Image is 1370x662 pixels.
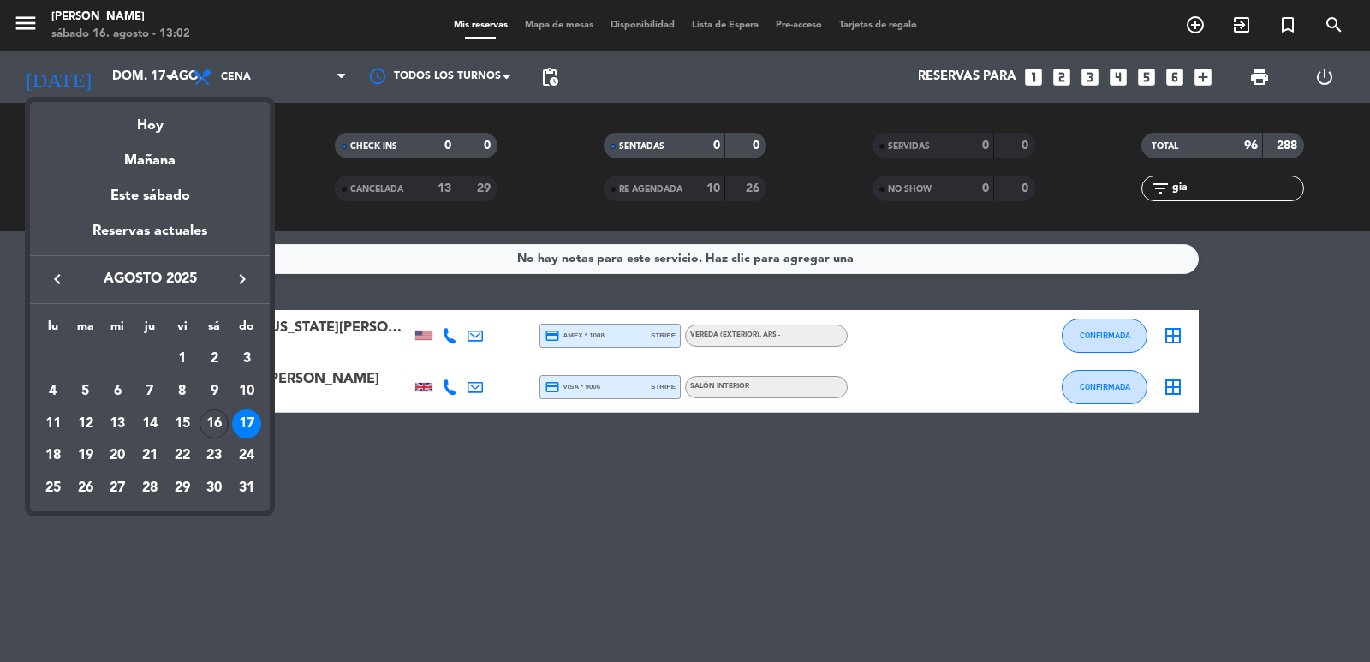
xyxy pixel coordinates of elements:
[39,409,68,438] div: 11
[69,472,102,504] td: 26 de agosto de 2025
[168,441,197,470] div: 22
[168,344,197,373] div: 1
[199,375,231,408] td: 9 de agosto de 2025
[232,269,253,289] i: keyboard_arrow_right
[39,474,68,503] div: 25
[30,220,270,255] div: Reservas actuales
[103,377,132,406] div: 6
[73,268,227,290] span: agosto 2025
[134,375,166,408] td: 7 de agosto de 2025
[135,377,164,406] div: 7
[69,439,102,472] td: 19 de agosto de 2025
[168,474,197,503] div: 29
[101,472,134,504] td: 27 de agosto de 2025
[168,409,197,438] div: 15
[199,343,231,375] td: 2 de agosto de 2025
[232,409,261,438] div: 17
[101,439,134,472] td: 20 de agosto de 2025
[230,439,263,472] td: 24 de agosto de 2025
[37,343,166,375] td: AGO.
[166,408,199,440] td: 15 de agosto de 2025
[37,439,69,472] td: 18 de agosto de 2025
[37,375,69,408] td: 4 de agosto de 2025
[103,474,132,503] div: 27
[101,317,134,343] th: miércoles
[71,377,100,406] div: 5
[134,439,166,472] td: 21 de agosto de 2025
[69,317,102,343] th: martes
[101,408,134,440] td: 13 de agosto de 2025
[230,343,263,375] td: 3 de agosto de 2025
[230,472,263,504] td: 31 de agosto de 2025
[134,408,166,440] td: 14 de agosto de 2025
[30,137,270,172] div: Mañana
[134,472,166,504] td: 28 de agosto de 2025
[230,408,263,440] td: 17 de agosto de 2025
[71,474,100,503] div: 26
[135,409,164,438] div: 14
[232,441,261,470] div: 24
[227,268,258,290] button: keyboard_arrow_right
[168,377,197,406] div: 8
[37,408,69,440] td: 11 de agosto de 2025
[39,377,68,406] div: 4
[71,441,100,470] div: 19
[69,408,102,440] td: 12 de agosto de 2025
[135,474,164,503] div: 28
[232,344,261,373] div: 3
[199,472,231,504] td: 30 de agosto de 2025
[200,474,229,503] div: 30
[200,377,229,406] div: 9
[30,172,270,220] div: Este sábado
[30,102,270,137] div: Hoy
[71,409,100,438] div: 12
[39,441,68,470] div: 18
[232,377,261,406] div: 10
[230,317,263,343] th: domingo
[166,375,199,408] td: 8 de agosto de 2025
[166,343,199,375] td: 1 de agosto de 2025
[230,375,263,408] td: 10 de agosto de 2025
[69,375,102,408] td: 5 de agosto de 2025
[166,439,199,472] td: 22 de agosto de 2025
[103,441,132,470] div: 20
[135,441,164,470] div: 21
[103,409,132,438] div: 13
[37,317,69,343] th: lunes
[199,439,231,472] td: 23 de agosto de 2025
[47,269,68,289] i: keyboard_arrow_left
[37,472,69,504] td: 25 de agosto de 2025
[199,408,231,440] td: 16 de agosto de 2025
[166,472,199,504] td: 29 de agosto de 2025
[101,375,134,408] td: 6 de agosto de 2025
[166,317,199,343] th: viernes
[200,409,229,438] div: 16
[42,268,73,290] button: keyboard_arrow_left
[200,441,229,470] div: 23
[200,344,229,373] div: 2
[199,317,231,343] th: sábado
[134,317,166,343] th: jueves
[232,474,261,503] div: 31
